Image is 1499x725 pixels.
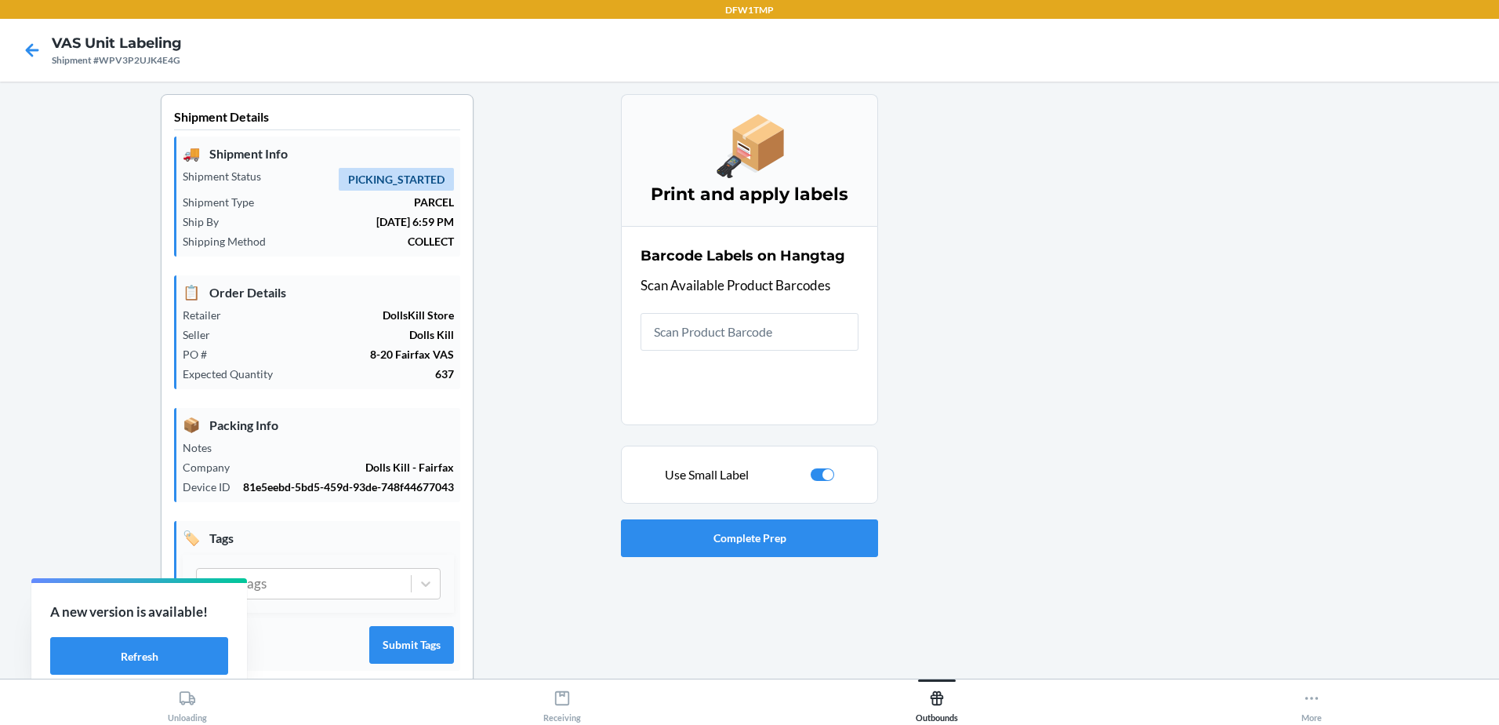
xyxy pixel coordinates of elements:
[183,366,285,382] p: Expected Quantity
[749,679,1124,723] button: Outbounds
[183,414,200,435] span: 📦
[278,233,454,250] p: COLLECT
[183,143,200,164] span: 🚚
[234,307,454,323] p: DollsKill Store
[183,459,242,475] p: Company
[183,326,223,343] p: Seller
[1124,679,1499,723] button: More
[183,527,454,548] p: Tags
[725,3,774,17] p: DFW1TMP
[267,194,454,210] p: PARCEL
[339,168,454,191] span: PICKING_STARTED
[183,439,224,456] p: Notes
[183,414,454,435] p: Packing Info
[168,683,207,723] div: Unloading
[183,233,278,250] p: Shipping Method
[183,194,267,210] p: Shipment Type
[183,307,234,323] p: Retailer
[220,346,454,362] p: 8-20 Fairfax VAS
[183,527,200,548] span: 🏷️
[641,313,858,351] input: Scan Product Barcode
[641,182,858,207] h3: Print and apply labels
[50,602,228,622] p: A new version is available!
[285,366,454,382] p: 637
[543,683,581,723] div: Receiving
[183,143,454,164] p: Shipment Info
[50,637,228,675] button: Refresh
[183,282,454,303] p: Order Details
[369,626,454,664] button: Submit Tags
[183,168,274,184] p: Shipment Status
[183,213,231,230] p: Ship By
[231,213,454,230] p: [DATE] 6:59 PM
[242,459,454,475] p: Dolls Kill - Fairfax
[243,479,454,495] p: 81e5eebd-5bd5-459d-93de-748f44677043
[223,326,454,343] p: Dolls Kill
[665,465,749,484] p: Use Small Label
[641,246,845,266] h2: Barcode Labels on Hangtag
[183,479,243,495] p: Device ID
[1301,683,1322,723] div: More
[375,679,749,723] button: Receiving
[52,33,182,53] h4: VAS Unit Labeling
[52,53,182,67] div: Shipment #WPV3P2UJK4E4G
[641,275,858,296] p: Scan Available Product Barcodes
[916,683,958,723] div: Outbounds
[183,346,220,362] p: PO #
[174,107,460,130] p: Shipment Details
[183,282,200,303] span: 📋
[621,519,878,557] button: Complete Prep
[205,574,267,594] div: Select tags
